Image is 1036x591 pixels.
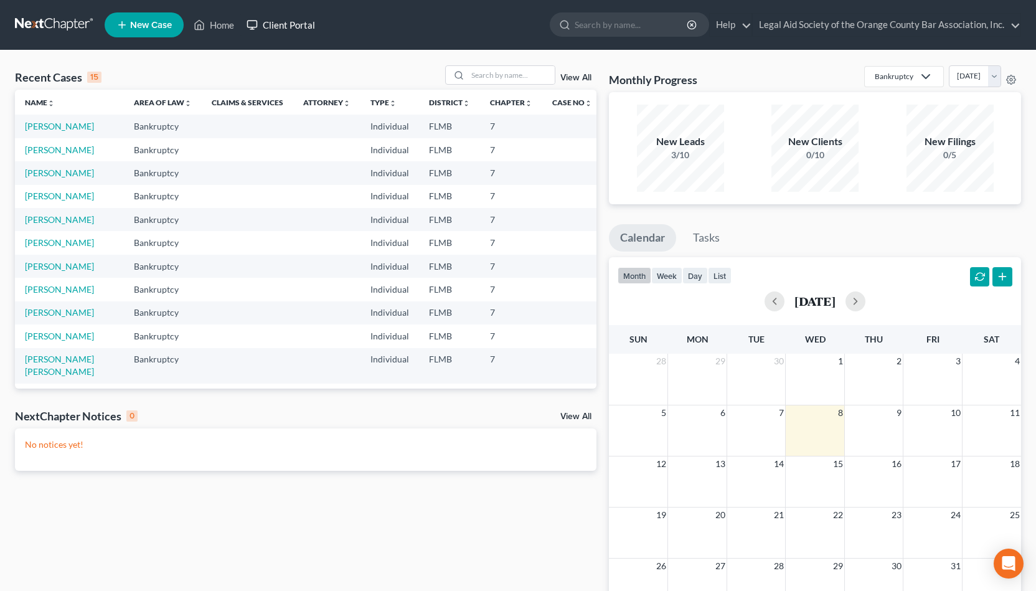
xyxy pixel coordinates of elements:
span: Fri [926,334,939,344]
span: Mon [687,334,709,344]
td: Bankruptcy [124,185,202,208]
div: 0 [126,410,138,422]
a: [PERSON_NAME] [25,121,94,131]
td: 7 [480,255,542,278]
td: FLMB [419,115,480,138]
a: [PERSON_NAME] [25,144,94,155]
td: FLMB [419,161,480,184]
td: Bankruptcy [124,278,202,301]
td: 7 [480,185,542,208]
td: Individual [360,384,419,407]
td: Individual [360,138,419,161]
td: FLMB [419,301,480,324]
i: unfold_more [463,100,470,107]
a: [PERSON_NAME] [25,237,94,248]
a: [PERSON_NAME] [25,331,94,341]
td: Bankruptcy [124,255,202,278]
span: 16 [890,456,903,471]
span: 2 [895,354,903,369]
td: 7 [480,301,542,324]
span: 5 [660,405,667,420]
div: 15 [87,72,101,83]
td: Individual [360,161,419,184]
span: 4 [1014,354,1021,369]
a: View All [560,412,591,421]
span: 25 [1009,508,1021,522]
span: 14 [773,456,785,471]
button: day [682,267,708,284]
td: FLMB [419,138,480,161]
td: 7 [480,161,542,184]
div: Bankruptcy [875,71,913,82]
i: unfold_more [389,100,397,107]
input: Search by name... [468,66,555,84]
td: FLMB [419,324,480,348]
td: Individual [360,185,419,208]
span: 12 [655,456,667,471]
a: Home [187,14,240,36]
span: 30 [773,354,785,369]
span: Sun [629,334,647,344]
span: 21 [773,508,785,522]
div: New Leads [637,135,724,149]
td: Bankruptcy [124,348,202,384]
i: unfold_more [525,100,532,107]
a: Tasks [682,224,731,252]
a: Help [710,14,751,36]
span: 24 [949,508,962,522]
a: [PERSON_NAME] [25,214,94,225]
a: Districtunfold_more [429,98,470,107]
td: Bankruptcy [124,208,202,231]
td: FLMB [419,185,480,208]
span: Sat [984,334,999,344]
td: Individual [360,208,419,231]
td: Bankruptcy [124,324,202,348]
button: list [708,267,732,284]
td: 7 [480,115,542,138]
span: 30 [890,559,903,574]
h2: [DATE] [794,295,836,308]
div: 0/10 [771,149,859,161]
a: Typeunfold_more [370,98,397,107]
span: 7 [778,405,785,420]
span: 11 [1009,405,1021,420]
div: NextChapter Notices [15,409,138,423]
th: Claims & Services [202,90,293,115]
td: FLMB [419,255,480,278]
a: [PERSON_NAME] [25,168,94,178]
td: Bankruptcy [124,138,202,161]
td: 7 [480,231,542,254]
td: Individual [360,255,419,278]
span: 26 [655,559,667,574]
td: FLMB [419,384,480,407]
p: No notices yet! [25,438,586,451]
button: month [618,267,651,284]
td: FLMB [419,278,480,301]
td: Individual [360,348,419,384]
div: New Clients [771,135,859,149]
td: Bankruptcy [124,161,202,184]
span: 19 [655,508,667,522]
div: 0/5 [906,149,994,161]
a: Nameunfold_more [25,98,55,107]
td: Bankruptcy [124,115,202,138]
a: Calendar [609,224,676,252]
td: Bankruptcy [124,231,202,254]
div: 3/10 [637,149,724,161]
span: 28 [773,559,785,574]
td: 7 [480,384,542,407]
span: 15 [832,456,844,471]
span: 29 [832,559,844,574]
span: 13 [714,456,727,471]
td: Bankruptcy [124,301,202,324]
span: 27 [714,559,727,574]
div: Recent Cases [15,70,101,85]
span: New Case [130,21,172,30]
span: 22 [832,508,844,522]
span: Thu [865,334,883,344]
td: 7 [480,324,542,348]
i: unfold_more [47,100,55,107]
a: Case Nounfold_more [552,98,592,107]
span: 23 [890,508,903,522]
a: View All [560,73,591,82]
